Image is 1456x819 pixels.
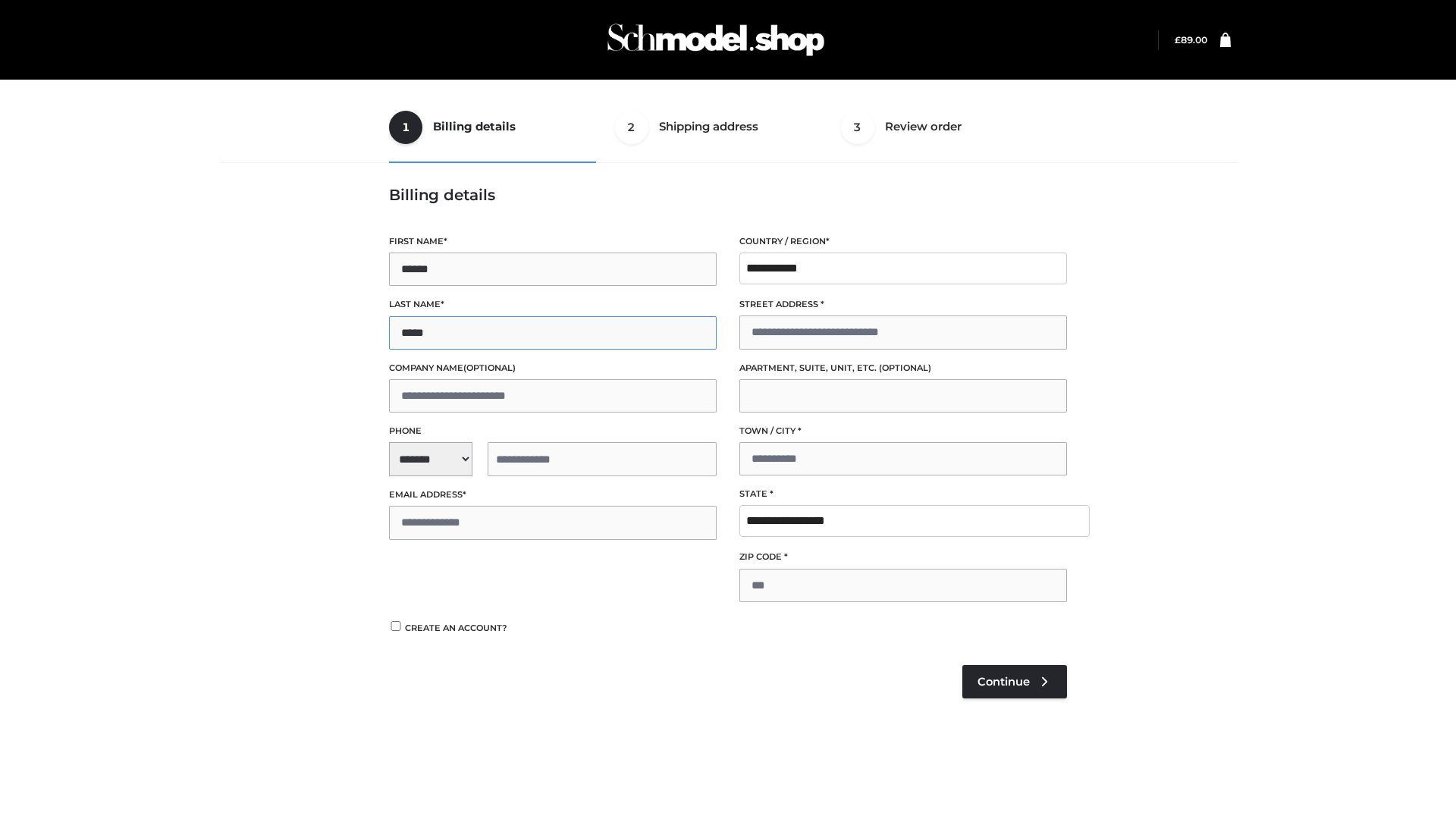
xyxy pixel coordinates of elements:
span: (optional) [463,362,516,373]
label: Phone [389,424,717,438]
label: Company name [389,361,717,375]
span: £ [1175,34,1181,45]
span: (optional) [879,362,931,373]
label: Country / Region [739,234,1067,249]
label: Town / City [739,424,1067,438]
span: Create an account? [405,623,507,633]
label: First name [389,234,717,249]
span: Continue [977,675,1030,689]
bdi: 89.00 [1175,34,1207,45]
label: State [739,487,1067,501]
input: Create an account? [389,621,403,631]
a: Continue [962,665,1067,698]
label: Last name [389,297,717,312]
label: Street address [739,297,1067,312]
label: Email address [389,488,717,502]
label: ZIP Code [739,550,1067,564]
a: £89.00 [1175,34,1207,45]
img: Schmodel Admin 964 [602,10,830,70]
label: Apartment, suite, unit, etc. [739,361,1067,375]
h3: Billing details [389,186,1067,204]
